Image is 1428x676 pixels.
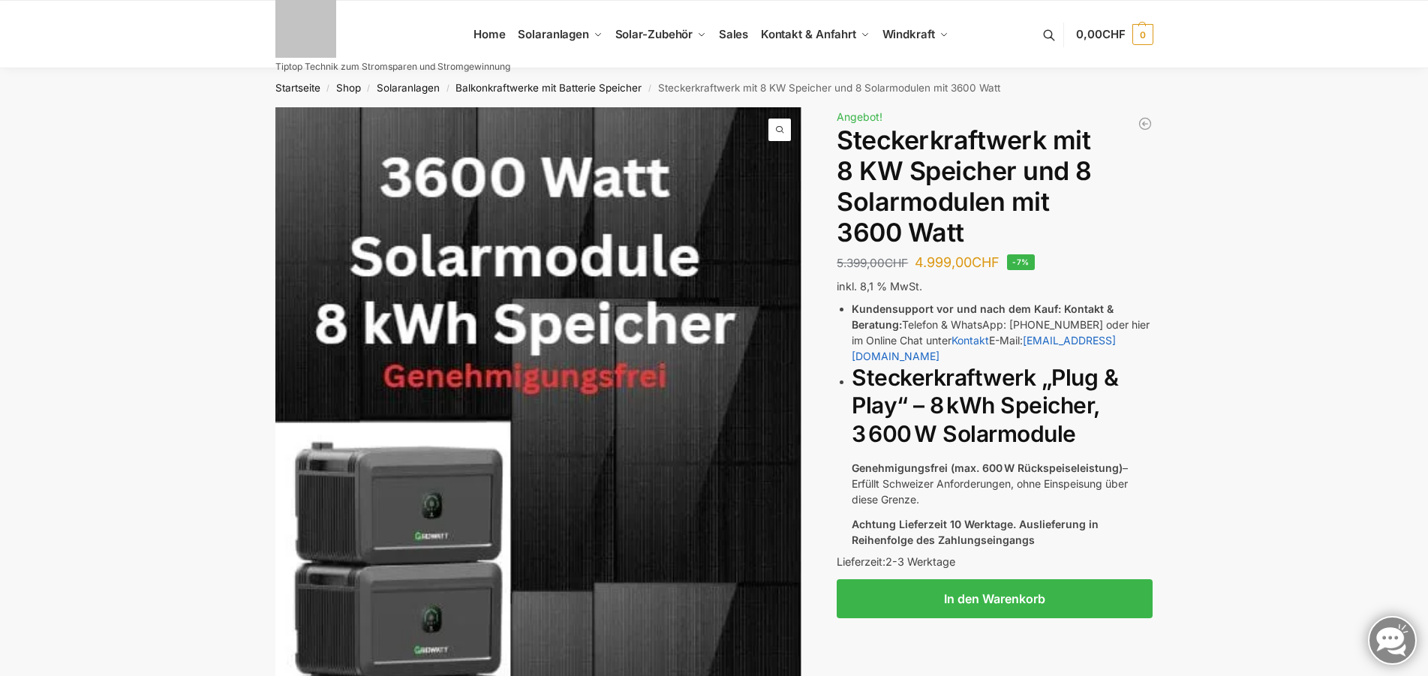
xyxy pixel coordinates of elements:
button: In den Warenkorb [837,579,1153,618]
span: CHF [1102,27,1126,41]
span: Lieferzeit: [837,555,955,568]
a: Kontakt & Anfahrt [754,1,876,68]
a: Balkonkraftwerke mit Batterie Speicher [455,82,642,94]
li: Telefon & WhatsApp: [PHONE_NUMBER] oder hier im Online Chat unter E-Mail: [852,301,1153,364]
bdi: 5.399,00 [837,256,908,270]
span: / [642,83,657,95]
a: Solaranlagen [377,82,440,94]
strong: Achtung Lieferzeit 10 Werktage. Auslieferung in Reihenfolge des Zahlungseingangs [852,518,1099,546]
strong: Kontakt & Beratung: [852,302,1114,331]
span: 0 [1132,24,1153,45]
strong: Kundensupport vor und nach dem Kauf: [852,302,1061,315]
span: Windkraft [882,27,935,41]
a: 900/600 mit 2,2 kWh Marstek Speicher [1138,116,1153,131]
span: Sales [719,27,749,41]
span: 2-3 Werktage [885,555,955,568]
span: Solar-Zubehör [615,27,693,41]
bdi: 4.999,00 [915,254,1000,270]
span: / [361,83,377,95]
span: Kontakt & Anfahrt [761,27,856,41]
span: Solaranlagen [518,27,589,41]
a: Startseite [275,82,320,94]
span: -7% [1007,254,1034,270]
span: inkl. 8,1 % MwSt. [837,280,922,293]
span: CHF [972,254,1000,270]
span: / [440,83,455,95]
h1: Steckerkraftwerk mit 8 KW Speicher und 8 Solarmodulen mit 3600 Watt [837,125,1153,248]
a: Kontakt [951,334,989,347]
h2: Steckerkraftwerk „Plug & Play“ – 8 kWh Speicher, 3 600 W Solarmodule [852,364,1153,449]
nav: Breadcrumb [248,68,1180,107]
a: Windkraft [876,1,955,68]
p: – Erfüllt Schweizer Anforderungen, ohne Einspeisung über diese Grenze. [852,460,1153,507]
span: Angebot! [837,110,882,123]
p: Tiptop Technik zum Stromsparen und Stromgewinnung [275,62,510,71]
a: Solar-Zubehör [609,1,712,68]
span: CHF [885,256,908,270]
a: Solaranlagen [512,1,609,68]
strong: Genehmigungsfrei (max. 600 W Rückspeiseleistung) [852,461,1123,474]
a: 0,00CHF 0 [1076,12,1153,57]
a: Sales [712,1,754,68]
span: 0,00 [1076,27,1125,41]
span: / [320,83,336,95]
a: Shop [336,82,361,94]
a: [EMAIL_ADDRESS][DOMAIN_NAME] [852,334,1116,362]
